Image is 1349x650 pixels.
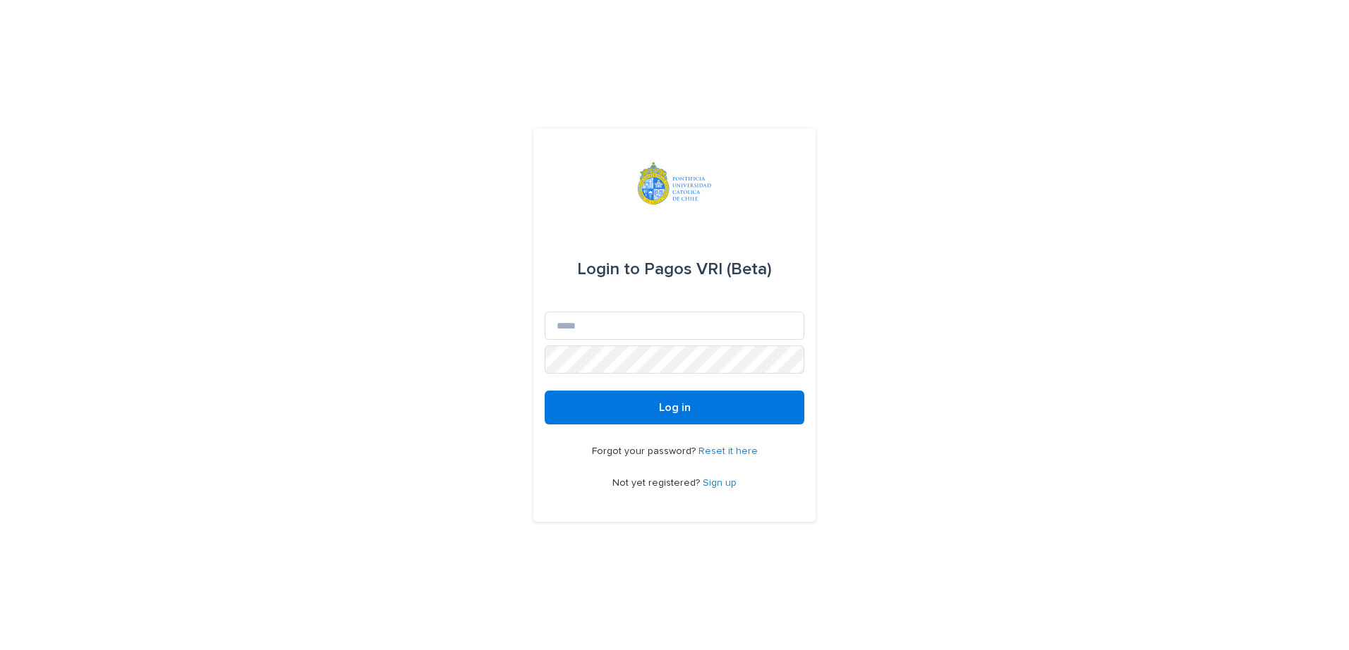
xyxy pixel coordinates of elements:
[659,402,691,413] span: Log in
[577,250,772,289] div: Pagos VRI (Beta)
[592,446,698,456] span: Forgot your password?
[612,478,703,488] span: Not yet registered?
[638,162,711,204] img: iqsleoUpQLaG7yz5l0jK
[577,261,640,278] span: Login to
[698,446,758,456] a: Reset it here
[703,478,737,488] a: Sign up
[545,391,804,424] button: Log in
